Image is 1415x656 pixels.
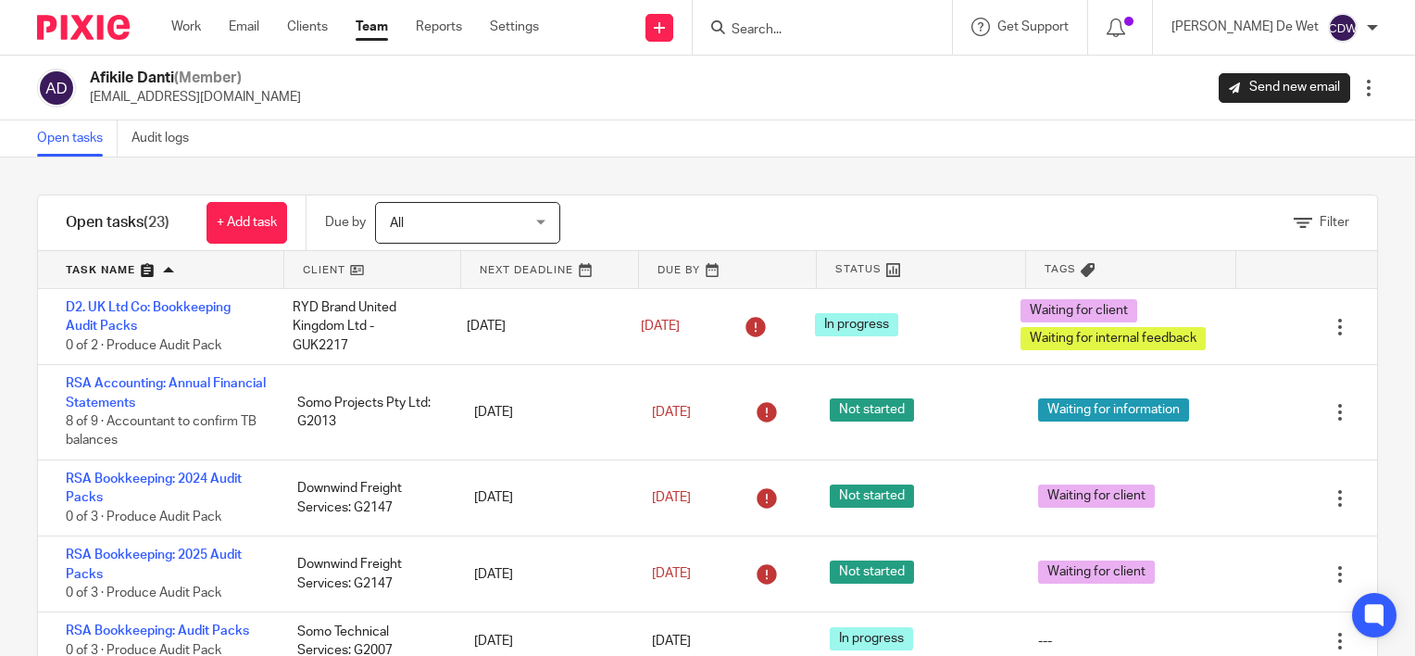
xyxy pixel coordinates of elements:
span: 0 of 2 · Produce Audit Pack [66,339,221,352]
a: Email [229,18,259,36]
a: Send new email [1219,73,1350,103]
a: Team [356,18,388,36]
div: Downwind Freight Services: G2147 [279,546,457,602]
span: Waiting for internal feedback [1021,327,1206,350]
h2: Afikile Danti [90,69,301,88]
p: [PERSON_NAME] De Wet [1171,18,1319,36]
div: RYD Brand United Kingdom Ltd - GUK2217 [274,289,448,364]
input: Search [730,22,896,39]
span: Waiting for client [1038,485,1155,508]
a: Settings [490,18,539,36]
a: Open tasks [37,120,118,157]
span: 8 of 9 · Accountant to confirm TB balances [66,415,257,448]
span: In progress [815,313,898,336]
span: Tags [1045,261,1076,277]
span: Waiting for client [1038,561,1155,584]
span: [DATE] [652,406,691,419]
a: Work [171,18,201,36]
span: Status [835,261,882,277]
span: [DATE] [652,635,691,648]
span: Not started [830,398,914,422]
span: [DATE] [641,320,680,333]
div: Somo Projects Pty Ltd: G2013 [279,385,457,441]
a: RSA Bookkeeping: Audit Packs [66,624,249,637]
span: (Member) [174,70,242,85]
span: Get Support [997,20,1069,33]
span: In progress [830,627,913,650]
div: [DATE] [456,556,633,593]
div: [DATE] [448,308,622,345]
img: svg%3E [37,69,76,107]
span: Filter [1320,216,1349,229]
img: svg%3E [1328,13,1358,43]
a: RSA Bookkeeping: 2024 Audit Packs [66,473,242,504]
span: [DATE] [652,568,691,581]
a: D2. UK Ltd Co: Bookkeeping Audit Packs [66,301,231,333]
span: Not started [830,561,914,584]
div: --- [1038,632,1052,650]
a: Reports [416,18,462,36]
span: Waiting for information [1038,398,1189,422]
p: Due by [325,213,366,232]
span: All [390,217,404,230]
a: RSA Accounting: Annual Financial Statements [66,377,266,409]
span: Waiting for client [1021,299,1137,322]
span: 0 of 3 · Produce Audit Pack [66,511,221,524]
span: [DATE] [652,491,691,504]
div: [DATE] [456,479,633,516]
h1: Open tasks [66,213,169,233]
span: (23) [144,215,169,230]
img: Pixie [37,15,130,40]
span: Not started [830,485,914,508]
span: 0 of 3 · Produce Audit Pack [66,587,221,599]
a: RSA Bookkeeping: 2025 Audit Packs [66,549,242,580]
p: [EMAIL_ADDRESS][DOMAIN_NAME] [90,88,301,107]
a: Audit logs [131,120,203,157]
div: Downwind Freight Services: G2147 [279,470,457,526]
a: + Add task [207,202,287,244]
div: [DATE] [456,394,633,431]
a: Clients [287,18,328,36]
